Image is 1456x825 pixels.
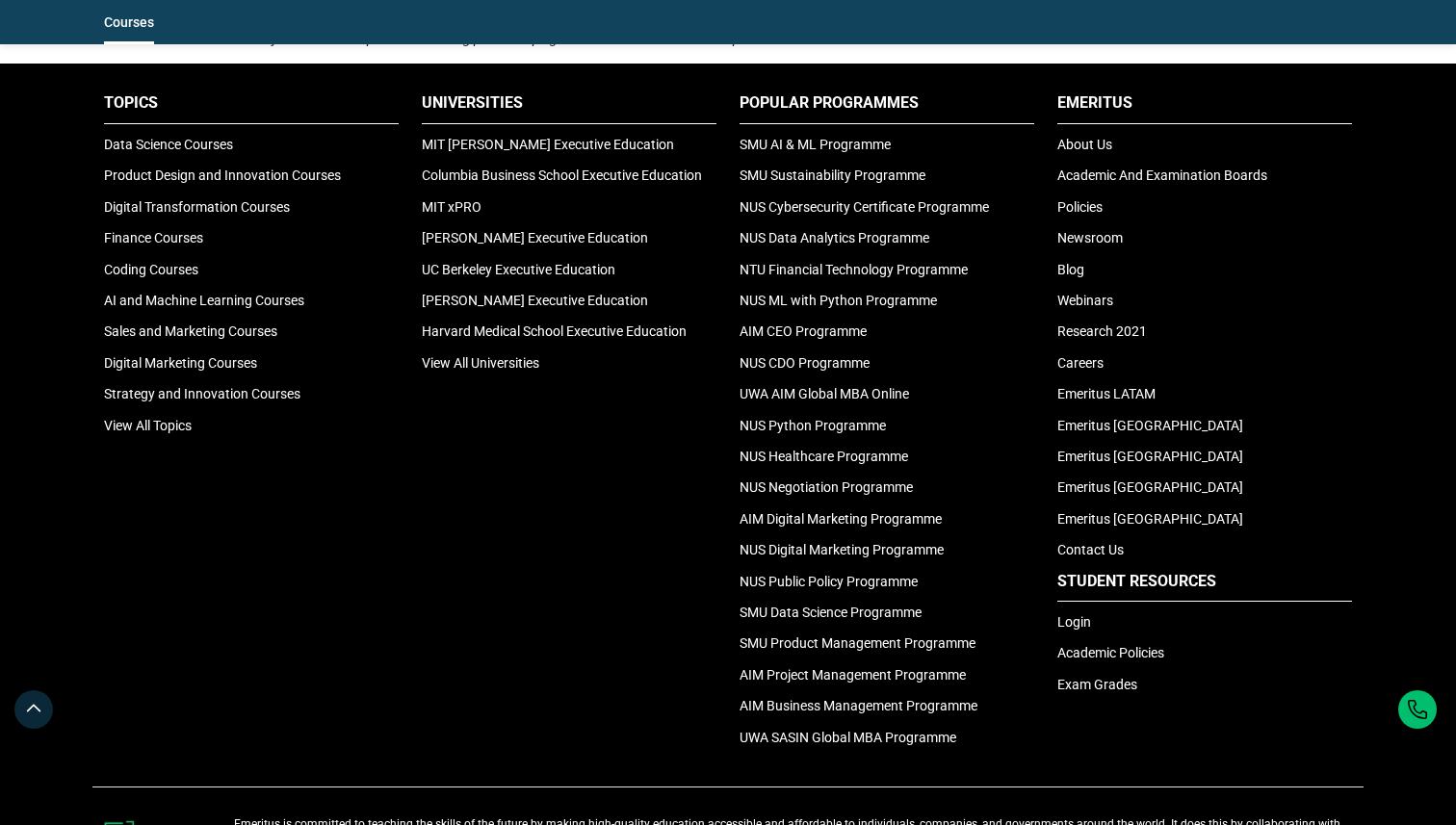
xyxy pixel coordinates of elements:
a: Newsroom [1057,230,1123,245]
a: [PERSON_NAME] Executive Education [422,230,648,245]
a: NUS CDO Programme [740,355,870,371]
a: Academic And Examination Boards [1057,168,1267,183]
a: View All Universities [422,355,539,371]
a: NUS Data Analytics Programme [740,230,929,245]
a: Emeritus [GEOGRAPHIC_DATA] [1057,449,1243,464]
a: Emeritus [GEOGRAPHIC_DATA] [1057,511,1243,527]
a: NUS Python Programme [740,418,886,433]
a: Exam Grades [1057,677,1137,692]
a: Emeritus [GEOGRAPHIC_DATA] [1057,479,1243,495]
a: UWA SASIN Global MBA Programme [740,730,956,745]
a: Strategy and Innovation Courses [104,386,300,401]
a: Product Design and Innovation Courses [104,168,341,183]
a: Sales and Marketing Courses [104,323,277,339]
a: NUS Public Policy Programme [740,574,918,589]
a: UC Berkeley Executive Education [422,262,615,277]
a: Academic Policies [1057,645,1164,660]
a: MIT [PERSON_NAME] Executive Education [422,137,674,152]
a: NTU Financial Technology Programme [740,262,968,277]
a: About Us [1057,137,1112,152]
a: AIM Project Management Programme [740,667,966,683]
a: Harvard Medical School Executive Education [422,323,687,339]
a: Research 2021 [1057,323,1147,339]
a: AIM Digital Marketing Programme [740,511,942,527]
a: Digital Transformation Courses [104,199,290,215]
a: SMU Product Management Programme [740,635,975,651]
a: Contact Us [1057,542,1124,557]
a: NUS ML with Python Programme [740,293,937,308]
a: SMU Sustainability Programme [740,168,925,183]
a: Login [1057,614,1091,630]
a: NUS Negotiation Programme [740,479,913,495]
a: Finance Courses [104,230,203,245]
a: AIM Business Management Programme [740,698,977,713]
a: NUS Cybersecurity Certificate Programme [740,199,989,215]
a: Blog [1057,262,1084,277]
a: Data Science Courses [104,137,233,152]
a: NUS Healthcare Programme [740,449,908,464]
a: [PERSON_NAME] Executive Education [422,293,648,308]
a: Emeritus LATAM [1057,386,1156,401]
a: SMU Data Science Programme [740,605,922,620]
a: Columbia Business School Executive Education [422,168,702,183]
a: NUS Digital Marketing Programme [740,542,944,557]
a: Coding Courses [104,262,198,277]
a: AIM CEO Programme [740,323,867,339]
a: Webinars [1057,293,1113,308]
a: Policies [1057,199,1103,215]
a: MIT xPRO [422,199,481,215]
a: UWA AIM Global MBA Online [740,386,909,401]
a: Careers [1057,355,1104,371]
a: View All Topics [104,418,192,433]
a: Emeritus [GEOGRAPHIC_DATA] [1057,418,1243,433]
a: SMU AI & ML Programme [740,137,891,152]
a: AI and Machine Learning Courses [104,293,304,308]
a: Digital Marketing Courses [104,355,257,371]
